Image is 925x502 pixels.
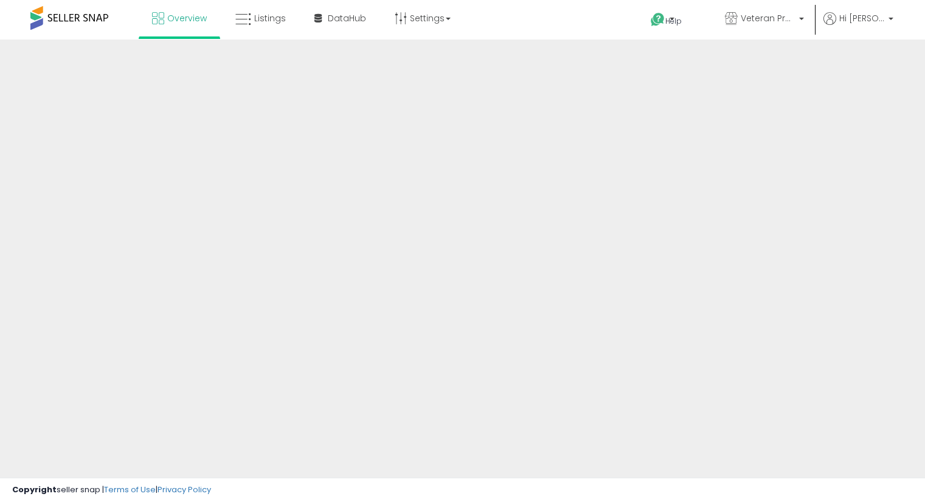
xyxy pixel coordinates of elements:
[741,12,795,24] span: Veteran Product Sales
[641,3,705,40] a: Help
[823,12,893,40] a: Hi [PERSON_NAME]
[665,16,682,26] span: Help
[254,12,286,24] span: Listings
[328,12,366,24] span: DataHub
[650,12,665,27] i: Get Help
[158,484,211,495] a: Privacy Policy
[167,12,207,24] span: Overview
[839,12,885,24] span: Hi [PERSON_NAME]
[104,484,156,495] a: Terms of Use
[12,484,211,496] div: seller snap | |
[12,484,57,495] strong: Copyright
